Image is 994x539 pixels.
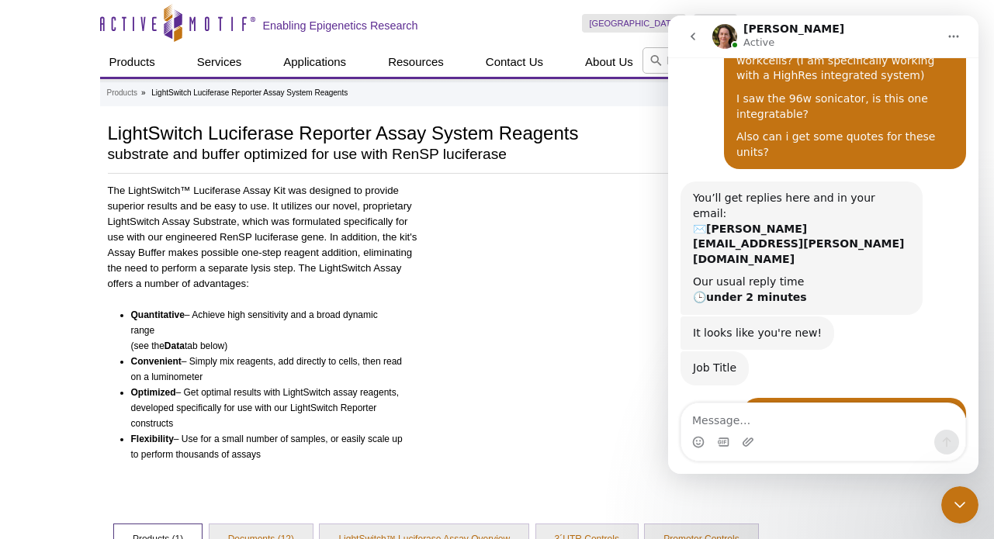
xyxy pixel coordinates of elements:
[107,86,137,100] a: Products
[694,14,737,33] a: English
[131,307,403,354] li: – Achieve high sensitivity and a broad dynamic range (see the tab below)
[100,47,165,77] a: Products
[476,47,552,77] a: Contact Us
[642,47,895,74] input: Keyword, Cat. No.
[266,414,291,439] button: Send a message…
[13,388,297,414] textarea: Message…
[108,147,666,161] h2: substrate and buffer optimized for use with RenSP luciferase
[12,301,298,337] div: Operator says…
[68,76,286,106] div: I saw the 96w sonicator, is this one integratable?
[379,47,453,77] a: Resources
[778,14,781,33] li: |
[12,382,298,429] div: user says…
[49,420,61,433] button: Gif picker
[131,309,185,320] b: Quantitative
[131,356,182,367] b: Convenient
[25,175,242,251] div: You’ll get replies here and in your email: ✉️
[832,14,895,33] li: (0 items)
[131,434,174,444] b: Flexibility
[668,16,978,474] iframe: Intercom live chat
[582,14,687,33] a: [GEOGRAPHIC_DATA]
[131,431,403,462] li: – Use for a small number of samples, or easily scale up to perform thousands of assays
[24,420,36,433] button: Emoji picker
[25,207,236,250] b: [PERSON_NAME][EMAIL_ADDRESS][PERSON_NAME][DOMAIN_NAME]
[12,166,255,299] div: You’ll get replies here and in your email:✉️[PERSON_NAME][EMAIL_ADDRESS][PERSON_NAME][DOMAIN_NAME...
[151,88,348,97] li: LightSwitch Luciferase Reporter Assay System Reagents
[274,47,355,77] a: Applications
[188,47,251,77] a: Services
[576,47,642,77] a: About Us
[25,310,154,326] div: It looks like you're new!
[74,382,298,416] div: Sr Automation and Process Engineer
[141,88,146,97] li: »
[131,385,403,431] li: – Get optimal results with LightSwitch assay reagents, developed specifically for use with our Li...
[263,19,418,33] h2: Enabling Epigenetics Research
[74,420,86,433] button: Upload attachment
[25,346,68,358] span: Job Title
[12,301,166,335] div: It looks like you're new!
[12,166,298,300] div: Operator says…
[131,387,176,398] b: Optimized
[12,336,298,382] div: Operator says…
[108,120,666,143] h1: LightSwitch Luciferase Reporter Assay System Reagents
[25,259,242,289] div: Our usual reply time 🕒
[131,354,403,385] li: – Simply mix reagents, add directly to cells, then read on a luminometer
[429,183,739,357] iframe: Introduction to the LightSwitch Luciferase Reporter Assay System
[941,486,978,523] iframe: Intercom live chat
[165,340,185,351] b: Data
[38,275,139,288] b: under 2 minutes
[108,183,417,292] p: The LightSwitch™ Luciferase Assay Kit was designed to provide superior results and be easy to use...
[68,114,286,144] div: Also can i get some quotes for these units?
[12,336,81,370] div: Job Title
